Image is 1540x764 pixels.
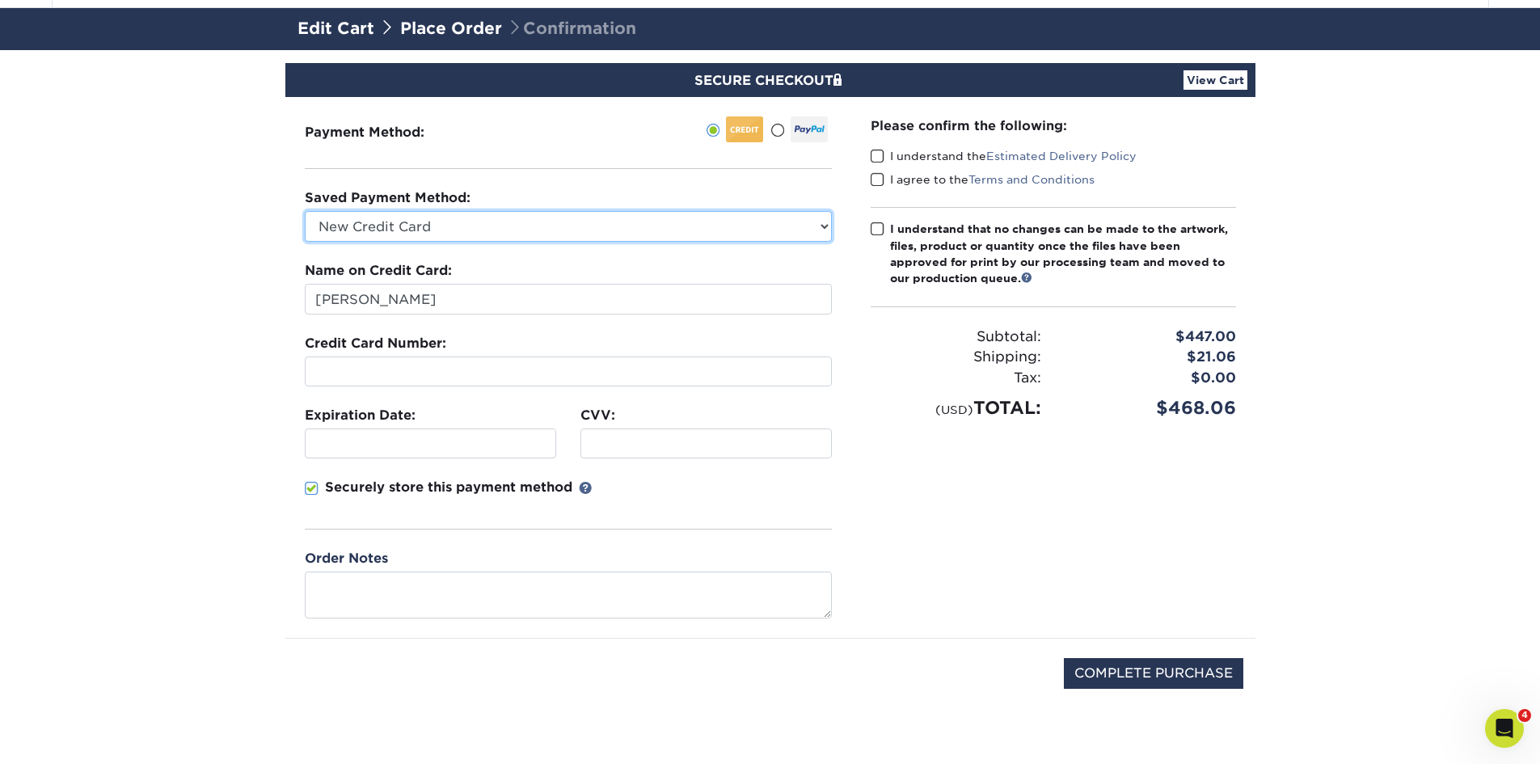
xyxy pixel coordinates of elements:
div: $447.00 [1053,327,1248,348]
label: Expiration Date: [305,406,416,425]
iframe: Google Customer Reviews [4,715,137,758]
label: Credit Card Number: [305,334,446,353]
span: 4 [1518,709,1531,722]
label: I agree to the [871,171,1095,188]
a: Terms and Conditions [968,173,1095,186]
a: Place Order [400,19,502,38]
iframe: Intercom live chat [1485,709,1524,748]
label: CVV: [580,406,615,425]
img: DigiCert Secured Site Seal [297,658,378,706]
label: Saved Payment Method: [305,188,470,208]
span: Confirmation [507,19,636,38]
div: $21.06 [1053,347,1248,368]
div: $468.06 [1053,395,1248,421]
div: Please confirm the following: [871,116,1236,135]
iframe: Secure card number input frame [312,364,825,379]
p: Securely store this payment method [325,478,572,497]
a: View Cart [1183,70,1247,90]
label: I understand the [871,148,1137,164]
input: First & Last Name [305,284,832,314]
span: SECURE CHECKOUT [694,73,846,88]
a: Estimated Delivery Policy [986,150,1137,163]
div: Shipping: [859,347,1053,368]
a: Edit Cart [297,19,374,38]
label: Name on Credit Card: [305,261,452,281]
iframe: Secure CVC input frame [588,436,825,451]
div: $0.00 [1053,368,1248,389]
small: (USD) [935,403,973,416]
div: TOTAL: [859,395,1053,421]
label: Order Notes [305,549,388,568]
div: Tax: [859,368,1053,389]
div: I understand that no changes can be made to the artwork, files, product or quantity once the file... [890,221,1236,287]
div: Subtotal: [859,327,1053,348]
input: COMPLETE PURCHASE [1064,658,1243,689]
h3: Payment Method: [305,125,464,140]
iframe: Secure expiration date input frame [312,436,549,451]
